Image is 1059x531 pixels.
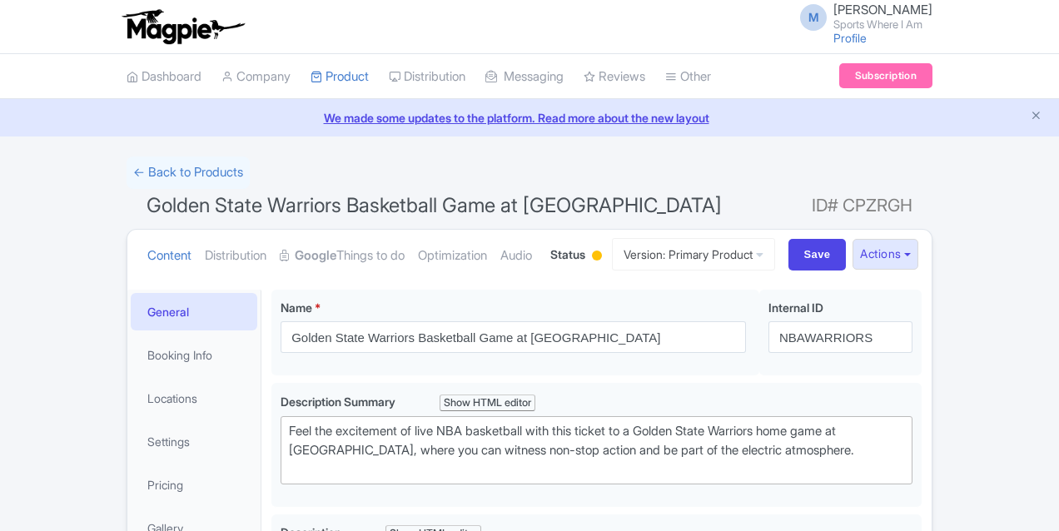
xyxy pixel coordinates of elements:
a: Other [665,54,711,100]
a: Content [147,230,191,282]
a: We made some updates to the platform. Read more about the new layout [10,109,1049,127]
small: Sports Where I Am [833,19,932,30]
a: Audio [500,230,532,282]
span: ID# CPZRGH [812,189,912,222]
button: Actions [853,239,918,270]
a: Profile [833,31,867,45]
div: Building [589,244,605,270]
a: Booking Info [131,336,257,374]
span: M [800,4,827,31]
a: GoogleThings to do [280,230,405,282]
a: Version: Primary Product [612,238,775,270]
a: Pricing [131,466,257,504]
span: Name [281,300,312,315]
div: Show HTML editor [440,395,535,412]
input: Save [788,239,847,270]
span: Internal ID [768,300,823,315]
a: General [131,293,257,330]
a: Product [311,54,369,100]
a: Optimization [418,230,487,282]
a: Distribution [389,54,465,100]
a: Settings [131,423,257,460]
span: Golden State Warriors Basketball Game at [GEOGRAPHIC_DATA] [147,193,722,217]
span: Status [550,246,585,263]
a: Dashboard [127,54,201,100]
button: Close announcement [1030,107,1042,127]
span: [PERSON_NAME] [833,2,932,17]
a: M [PERSON_NAME] Sports Where I Am [790,3,932,30]
a: Distribution [205,230,266,282]
span: Description Summary [281,395,398,409]
strong: Google [295,246,336,265]
a: Reviews [584,54,645,100]
a: Company [221,54,291,100]
a: ← Back to Products [127,156,250,189]
img: logo-ab69f6fb50320c5b225c76a69d11143b.png [118,8,247,45]
a: Locations [131,380,257,417]
div: Feel the excitement of live NBA basketball with this ticket to a Golden State Warriors home game ... [289,422,904,479]
a: Subscription [839,63,932,88]
a: Messaging [485,54,564,100]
